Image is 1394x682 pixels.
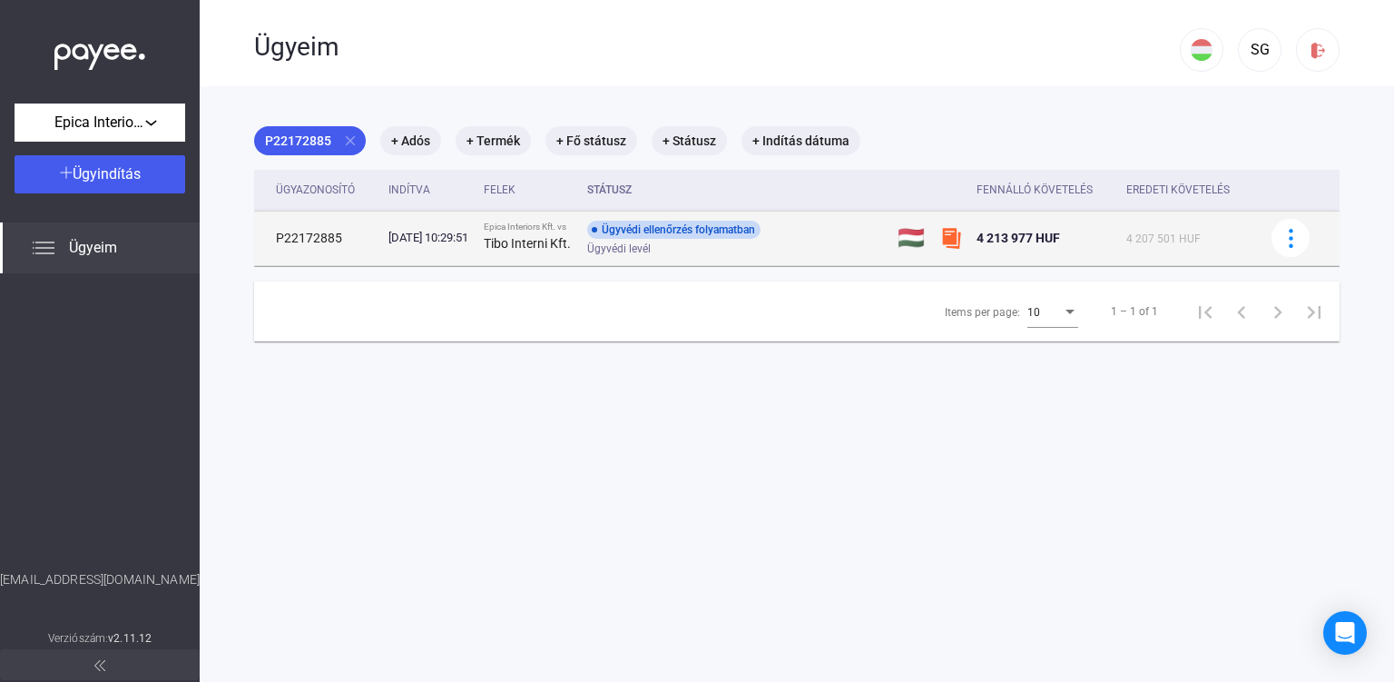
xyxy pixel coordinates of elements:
[1271,219,1310,257] button: more-blue
[741,126,860,155] mat-chip: + Indítás dátuma
[1191,39,1212,61] img: HU
[1126,179,1230,201] div: Eredeti követelés
[1126,179,1249,201] div: Eredeti követelés
[1323,611,1367,655] div: Open Intercom Messenger
[54,34,145,71] img: white-payee-white-dot.svg
[254,211,381,265] td: P22172885
[1126,232,1201,245] span: 4 207 501 HUF
[73,165,141,183] span: Ügyindítás
[94,660,105,671] img: arrow-double-left-grey.svg
[1027,301,1078,322] mat-select: Items per page:
[380,126,441,155] mat-chip: + Adós
[388,179,430,201] div: Indítva
[254,126,366,155] mat-chip: P22172885
[388,179,470,201] div: Indítva
[342,133,358,149] mat-icon: close
[1309,41,1328,60] img: logout-red
[1180,28,1223,72] button: HU
[60,166,73,179] img: plus-white.svg
[1027,306,1040,319] span: 10
[977,179,1093,201] div: Fennálló követelés
[652,126,727,155] mat-chip: + Státusz
[108,632,152,645] strong: v2.11.12
[977,179,1112,201] div: Fennálló követelés
[1260,293,1296,330] button: Next page
[1281,229,1301,248] img: more-blue
[69,237,117,259] span: Ügyeim
[1244,39,1275,61] div: SG
[1187,293,1223,330] button: First page
[276,179,374,201] div: Ügyazonosító
[940,227,962,249] img: szamlazzhu-mini
[15,155,185,193] button: Ügyindítás
[580,170,889,211] th: Státusz
[945,301,1020,323] div: Items per page:
[1223,293,1260,330] button: Previous page
[15,104,185,142] button: Epica Interiors Kft.
[1238,28,1281,72] button: SG
[1111,301,1158,322] div: 1 – 1 of 1
[890,211,933,265] td: 🇭🇺
[484,222,573,232] div: Epica Interiors Kft. vs
[545,126,637,155] mat-chip: + Fő státusz
[484,179,515,201] div: Felek
[484,179,573,201] div: Felek
[254,32,1180,63] div: Ügyeim
[33,237,54,259] img: list.svg
[1296,293,1332,330] button: Last page
[1296,28,1340,72] button: logout-red
[484,236,571,251] strong: Tibo Interni Kft.
[388,229,470,247] div: [DATE] 10:29:51
[977,231,1060,245] span: 4 213 977 HUF
[456,126,531,155] mat-chip: + Termék
[276,179,355,201] div: Ügyazonosító
[587,221,761,239] div: Ügyvédi ellenőrzés folyamatban
[54,112,145,133] span: Epica Interiors Kft.
[587,238,651,260] span: Ügyvédi levél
